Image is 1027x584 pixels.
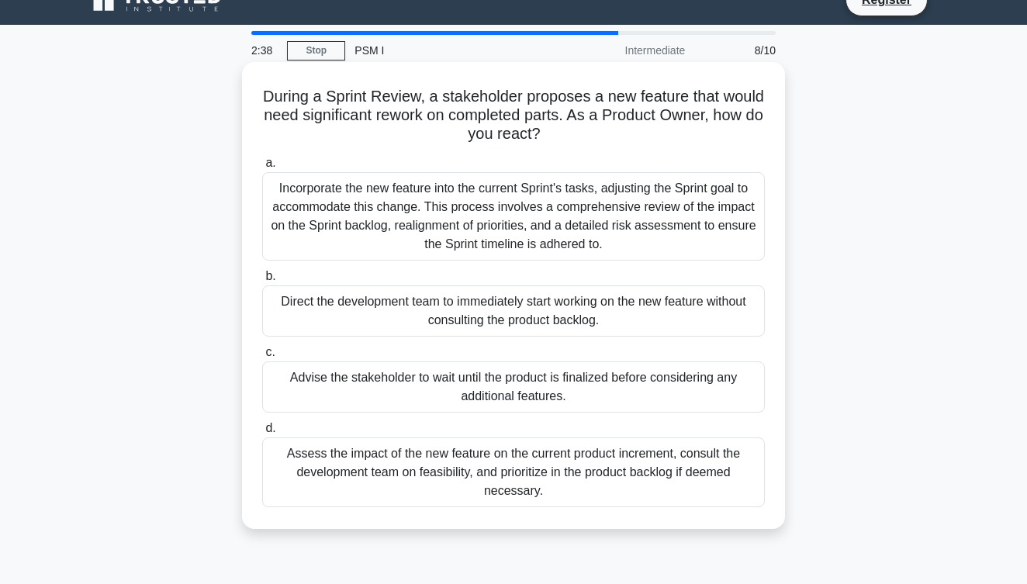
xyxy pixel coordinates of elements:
[265,421,275,434] span: d.
[694,35,785,66] div: 8/10
[265,269,275,282] span: b.
[261,87,766,144] h5: During a Sprint Review, a stakeholder proposes a new feature that would need significant rework o...
[262,172,765,261] div: Incorporate the new feature into the current Sprint's tasks, adjusting the Sprint goal to accommo...
[265,156,275,169] span: a.
[262,437,765,507] div: Assess the impact of the new feature on the current product increment, consult the development te...
[265,345,275,358] span: c.
[242,35,287,66] div: 2:38
[558,35,694,66] div: Intermediate
[345,35,558,66] div: PSM I
[262,361,765,413] div: Advise the stakeholder to wait until the product is finalized before considering any additional f...
[262,285,765,337] div: Direct the development team to immediately start working on the new feature without consulting th...
[287,41,345,60] a: Stop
